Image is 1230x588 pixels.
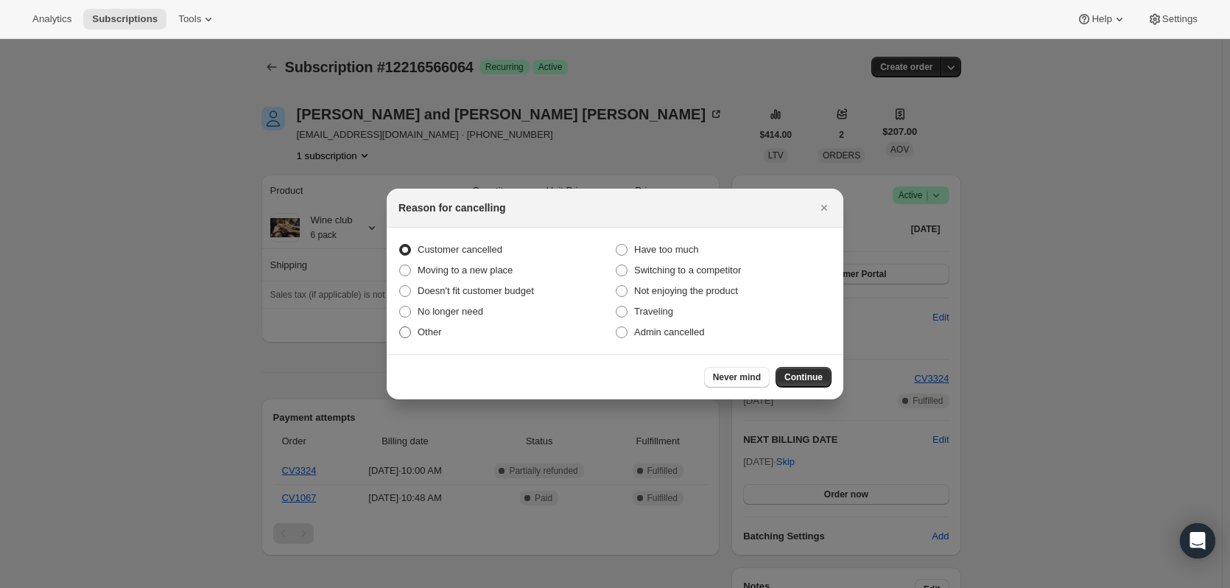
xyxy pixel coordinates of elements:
span: Switching to a competitor [634,265,741,276]
button: Never mind [704,367,770,388]
button: Continue [776,367,832,388]
span: Customer cancelled [418,244,502,255]
span: Not enjoying the product [634,285,738,296]
span: Analytics [32,13,71,25]
span: Traveling [634,306,673,317]
span: Never mind [713,371,761,383]
span: Tools [178,13,201,25]
button: Subscriptions [83,9,166,29]
div: Open Intercom Messenger [1180,523,1215,559]
span: Admin cancelled [634,326,704,337]
button: Tools [169,9,225,29]
span: Other [418,326,442,337]
span: Subscriptions [92,13,158,25]
span: Moving to a new place [418,265,513,276]
h2: Reason for cancelling [398,200,505,215]
span: Help [1092,13,1111,25]
span: Doesn't fit customer budget [418,285,534,296]
span: No longer need [418,306,483,317]
button: Help [1068,9,1135,29]
button: Analytics [24,9,80,29]
span: Settings [1162,13,1198,25]
span: Have too much [634,244,698,255]
button: Settings [1139,9,1206,29]
button: Close [814,197,834,218]
span: Continue [784,371,823,383]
